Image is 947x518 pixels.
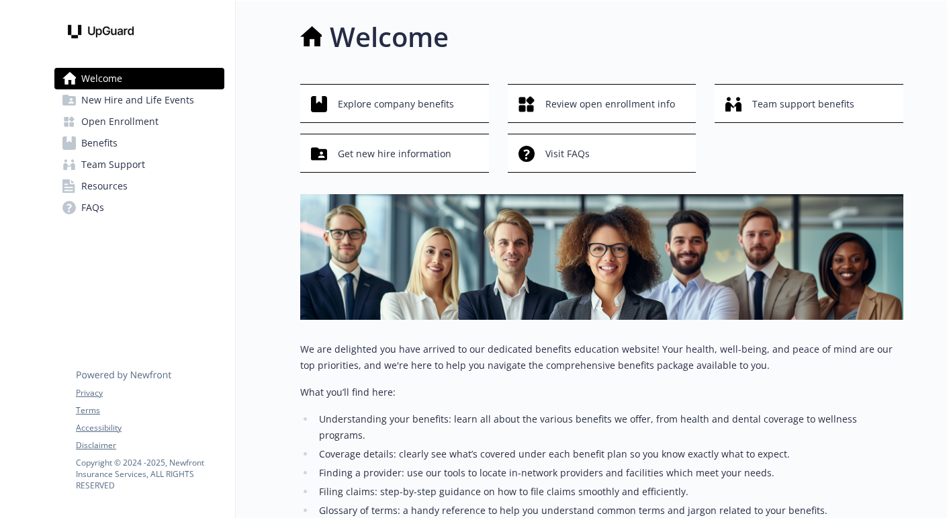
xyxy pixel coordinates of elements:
span: Explore company benefits [338,91,454,117]
p: We are delighted you have arrived to our dedicated benefits education website! Your health, well-... [300,341,903,374]
span: FAQs [81,197,104,218]
span: Open Enrollment [81,111,159,132]
a: Welcome [54,68,224,89]
li: Coverage details: clearly see what’s covered under each benefit plan so you know exactly what to ... [315,446,903,462]
button: Review open enrollment info [508,84,696,123]
a: FAQs [54,197,224,218]
span: Benefits [81,132,118,154]
li: Finding a provider: use our tools to locate in-network providers and facilities which meet your n... [315,465,903,481]
a: Accessibility [76,422,224,434]
button: Explore company benefits [300,84,489,123]
h1: Welcome [330,17,449,57]
span: Visit FAQs [545,141,590,167]
span: Welcome [81,68,122,89]
span: Get new hire information [338,141,451,167]
p: Copyright © 2024 - 2025 , Newfront Insurance Services, ALL RIGHTS RESERVED [76,457,224,491]
a: New Hire and Life Events [54,89,224,111]
a: Disclaimer [76,439,224,451]
a: Terms [76,404,224,417]
li: Understanding your benefits: learn all about the various benefits we offer, from health and denta... [315,411,903,443]
button: Team support benefits [715,84,903,123]
a: Open Enrollment [54,111,224,132]
button: Get new hire information [300,134,489,173]
a: Privacy [76,387,224,399]
li: Filing claims: step-by-step guidance on how to file claims smoothly and efficiently. [315,484,903,500]
button: Visit FAQs [508,134,696,173]
a: Benefits [54,132,224,154]
span: New Hire and Life Events [81,89,194,111]
span: Team support benefits [752,91,854,117]
img: overview page banner [300,194,903,320]
p: What you’ll find here: [300,384,903,400]
a: Resources [54,175,224,197]
span: Resources [81,175,128,197]
span: Review open enrollment info [545,91,675,117]
span: Team Support [81,154,145,175]
a: Team Support [54,154,224,175]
